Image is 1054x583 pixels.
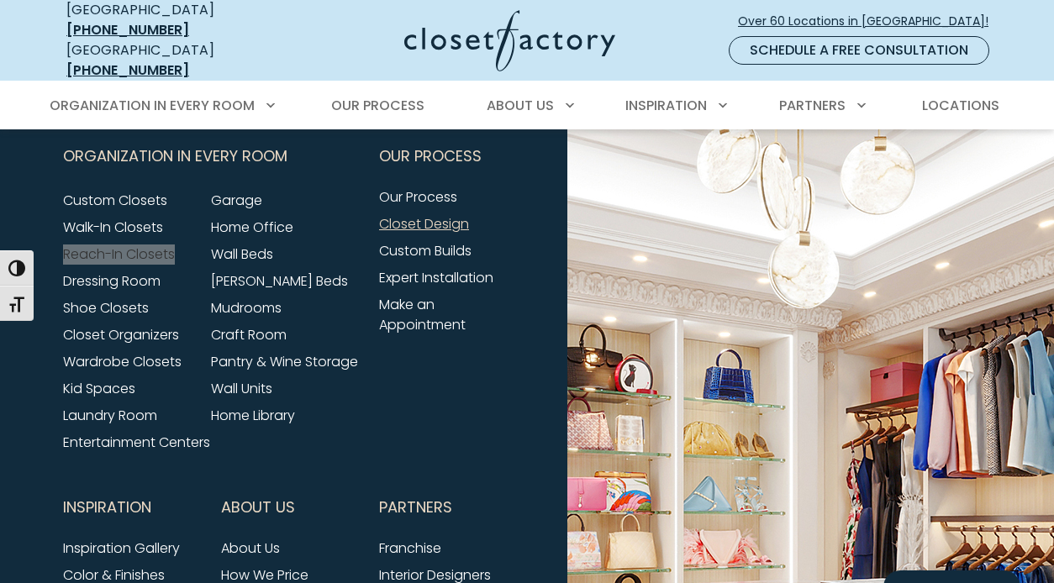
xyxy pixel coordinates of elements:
button: Footer Subnav Button - Partners [379,486,517,528]
a: Mudrooms [211,298,282,318]
a: Garage [211,191,262,210]
span: About Us [221,486,295,528]
a: Closet Organizers [63,325,179,344]
a: [PHONE_NUMBER] [66,20,189,39]
nav: Primary Menu [38,82,1016,129]
a: Wall Beds [211,244,273,264]
span: Partners [379,486,452,528]
button: Footer Subnav Button - Inspiration [63,486,201,528]
span: Locations [922,96,999,115]
button: Footer Subnav Button - About Us [221,486,359,528]
a: Schedule a Free Consultation [729,36,989,65]
button: Footer Subnav Button - Organization in Every Room [63,135,359,177]
a: Over 60 Locations in [GEOGRAPHIC_DATA]! [737,7,1003,36]
a: [PERSON_NAME] Beds [211,271,348,291]
a: Walk-In Closets [63,218,163,237]
a: Expert Installation [379,268,493,287]
a: Dressing Room [63,271,161,291]
button: Footer Subnav Button - Our Process [379,135,517,177]
a: Franchise [379,538,441,558]
a: Entertainment Centers [63,433,210,452]
a: Make an Appointment [379,295,466,334]
a: Our Process [379,187,457,207]
span: Partners [779,96,846,115]
a: Home Library [211,406,295,425]
span: Our Process [379,135,482,177]
a: Pantry & Wine Storage [211,352,358,371]
a: About Us [221,538,280,558]
a: Wardrobe Closets [63,352,182,371]
a: Home Office [211,218,293,237]
span: About Us [487,96,554,115]
a: Custom Closets [63,191,167,210]
span: Inspiration [625,96,707,115]
a: [PHONE_NUMBER] [66,60,189,80]
span: Over 60 Locations in [GEOGRAPHIC_DATA]! [738,13,1002,30]
a: Wall Units [211,379,272,398]
div: [GEOGRAPHIC_DATA] [66,40,272,81]
a: Custom Builds [379,241,472,260]
img: Closet Factory Logo [404,10,615,71]
a: Reach-In Closets [63,244,175,264]
span: Organization in Every Room [63,135,287,177]
span: Inspiration [63,486,151,528]
span: Organization in Every Room [50,96,255,115]
a: Shoe Closets [63,298,149,318]
a: Craft Room [211,325,287,344]
a: Closet Design [379,214,469,234]
a: Laundry Room [63,406,157,425]
span: Our Process [331,96,424,115]
a: Inspiration Gallery [63,538,180,558]
a: Kid Spaces [63,379,135,398]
